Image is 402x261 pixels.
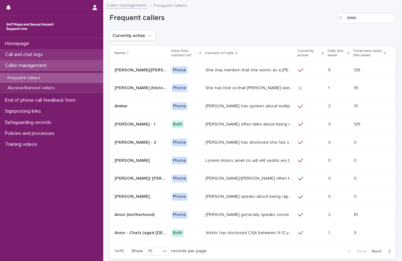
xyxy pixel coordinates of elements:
[114,120,157,127] p: [PERSON_NAME] - 1
[206,139,294,145] p: Amy has disclosed she has survived two rapes, one in the UK and the other in Australia in 2013. S...
[109,243,129,259] p: 1 of 6
[328,193,332,199] p: 0
[109,224,396,242] tr: Anon - Chats (aged [DEMOGRAPHIC_DATA])Anon - Chats (aged [DEMOGRAPHIC_DATA]) BothVisitor has disc...
[328,84,331,91] p: 1
[328,48,346,59] p: Calls this week
[114,175,168,181] p: [PERSON_NAME]/ [PERSON_NAME]
[354,84,359,91] p: 16
[114,66,168,73] p: Abbie/Emily (Anon/'I don't know'/'I can't remember')
[298,48,320,59] p: Currently active
[369,248,396,254] button: Next
[328,211,332,217] p: 2
[3,75,45,81] p: Frequent callers
[172,139,187,146] div: Phone
[109,97,396,115] tr: AmberAmber Phone[PERSON_NAME] has spoken about multiple experiences of [MEDICAL_DATA]. [PERSON_NA...
[3,141,42,147] p: Training videos
[354,175,358,181] p: 0
[172,102,187,110] div: Phone
[109,79,396,97] tr: [PERSON_NAME] (Historic Plan)[PERSON_NAME] (Historic Plan) PhoneShe has told us that [PERSON_NAME...
[109,115,396,133] tr: [PERSON_NAME] - 1[PERSON_NAME] - 1 Both[PERSON_NAME] often talks about being raped a night before...
[328,102,332,109] p: 2
[3,52,48,58] p: Call and chat logs
[328,157,332,163] p: 0
[354,229,358,236] p: 3
[114,84,168,91] p: [PERSON_NAME] (Historic Plan)
[354,211,359,217] p: 81
[114,211,156,217] p: Anon (motherhood)
[3,85,60,91] p: Abusive/Banned callers
[171,248,206,254] p: records per page
[328,66,332,73] p: 5
[354,139,358,145] p: 0
[205,50,234,57] p: Content of calls
[114,229,168,236] p: Anon - Chats (aged 16 -17)
[109,151,396,170] tr: [PERSON_NAME][PERSON_NAME] PhoneLoremi dolors amet co adi elit seddo eiu tempor in u labor et dol...
[3,41,34,47] p: Homepage
[172,211,187,219] div: Phone
[206,157,294,163] p: Andrew shared that he has been raped and beaten by a group of men in or near his home twice withi...
[172,193,187,201] div: Phone
[109,188,396,206] tr: [PERSON_NAME][PERSON_NAME] Phone[PERSON_NAME] speaks about being raped and abused by the police a...
[114,50,125,57] p: Name
[106,1,146,8] a: Caller management
[109,206,396,224] tr: Anon (motherhood)Anon (motherhood) Phone[PERSON_NAME] generally speaks conversationally about man...
[206,66,294,73] p: She may mention that she works as a Nanny, looking after two children. Abbie / Emily has let us k...
[3,130,59,136] p: Policies and processes
[372,249,385,253] span: Next
[3,63,52,69] p: Caller management
[172,157,187,165] div: Phone
[3,120,56,125] p: Safeguarding records
[145,248,160,254] div: 10
[114,139,157,145] p: [PERSON_NAME] - 2
[206,211,294,217] p: Caller generally speaks conversationally about many different things in her life and rarely speak...
[328,120,332,127] p: 3
[206,102,294,109] p: Amber has spoken about multiple experiences of sexual abuse. Amber told us she is now 18 (as of 0...
[114,102,129,109] p: Amber
[109,133,396,151] tr: [PERSON_NAME] - 2[PERSON_NAME] - 2 Phone[PERSON_NAME] has disclosed she has survived two rapes, o...
[206,175,294,181] p: Anna/Emma often talks about being raped at gunpoint at the age of 13/14 by her ex-partner, aged 1...
[328,139,332,145] p: 0
[206,84,294,91] p: She has told us that Prince Andrew was involved with her abuse. Men from Hollywood (or 'Hollywood...
[109,170,396,188] tr: [PERSON_NAME]/ [PERSON_NAME][PERSON_NAME]/ [PERSON_NAME] Phone[PERSON_NAME]/[PERSON_NAME] often t...
[3,108,46,114] p: Signposting links
[206,229,294,236] p: Visitor has disclosed CSA between 9-12 years of age involving brother in law who lifted them out ...
[109,13,334,23] h1: Frequent callers
[172,120,184,128] div: Both
[114,193,151,199] p: [PERSON_NAME]
[354,66,362,73] p: 125
[172,66,187,74] div: Phone
[354,193,358,199] p: 0
[114,157,151,163] p: [PERSON_NAME]
[172,175,187,182] div: Phone
[172,229,184,237] div: Both
[354,120,362,127] p: 125
[109,61,396,79] tr: [PERSON_NAME]/[PERSON_NAME] (Anon/'I don't know'/'I can't remember')[PERSON_NAME]/[PERSON_NAME] (...
[171,48,198,59] p: How they contact us?
[153,2,187,8] p: Frequent callers
[328,175,332,181] p: 0
[354,157,358,163] p: 0
[131,248,143,254] p: Show
[5,20,55,33] img: rhQMoQhaT3yELyF149Cw
[172,84,187,92] div: Phone
[336,13,396,23] input: Search
[206,193,294,199] p: Caller speaks about being raped and abused by the police and her ex-husband of 20 years. She has ...
[328,229,331,236] p: 1
[3,97,80,103] p: End of phone call feedback form
[206,120,294,127] p: Amy often talks about being raped a night before or 2 weeks ago or a month ago. She also makes re...
[353,249,367,253] span: Back
[109,31,155,41] button: Currently active
[343,248,369,254] button: Back
[353,48,382,59] p: Total mins used this week
[354,102,359,109] p: 13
